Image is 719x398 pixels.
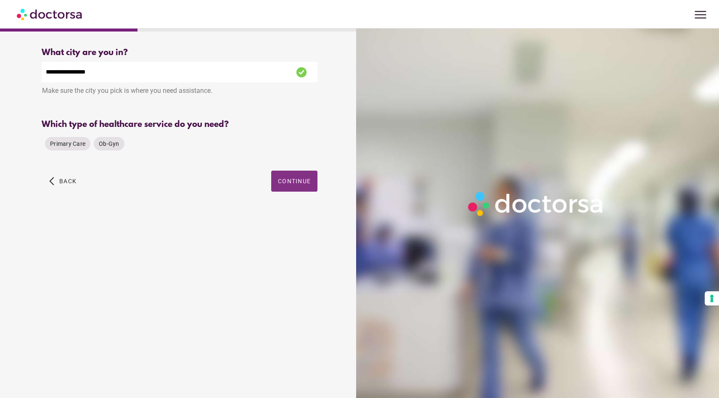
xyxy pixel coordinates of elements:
span: Continue [278,178,311,185]
button: arrow_back_ios Back [46,171,80,192]
span: Ob-Gyn [99,140,119,147]
span: Primary Care [50,140,85,147]
div: What city are you in? [42,48,317,58]
button: Your consent preferences for tracking technologies [705,291,719,306]
span: Back [59,178,77,185]
div: Make sure the city you pick is where you need assistance. [42,82,317,101]
img: Logo-Doctorsa-trans-White-partial-flat.png [464,188,608,220]
span: menu [693,7,708,23]
button: Continue [271,171,317,192]
div: Which type of healthcare service do you need? [42,120,317,129]
img: Doctorsa.com [17,5,83,24]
